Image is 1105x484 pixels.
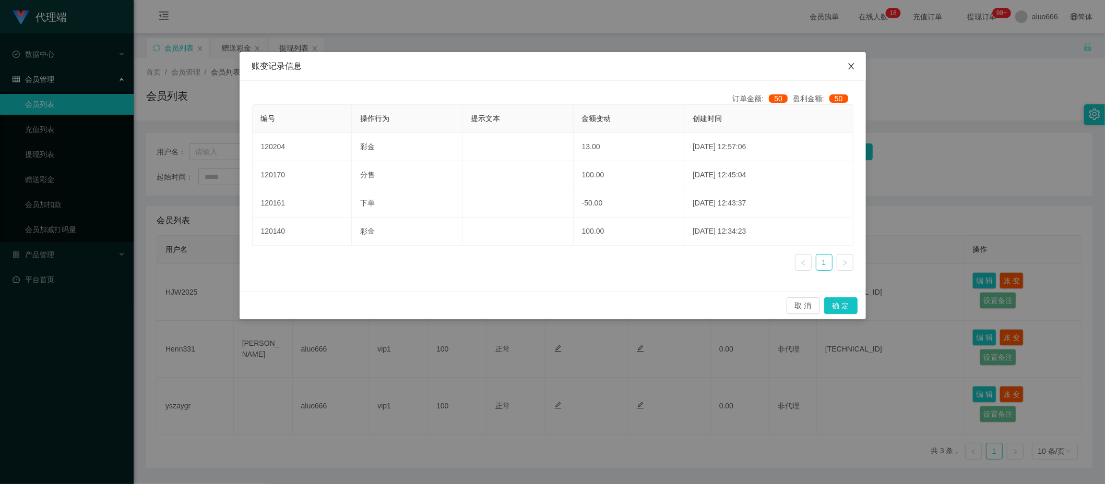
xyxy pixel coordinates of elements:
li: 1 [816,254,833,271]
td: 100.00 [574,217,684,246]
td: 彩金 [352,133,462,161]
span: 操作行为 [360,114,389,123]
td: 分售 [352,161,462,189]
td: 100.00 [574,161,684,189]
li: 上一页 [795,254,812,271]
span: 50 [769,94,788,103]
div: 账变记录信息 [252,60,853,72]
td: [DATE] 12:57:06 [684,133,853,161]
div: 盈利金额: [793,93,853,104]
a: 1 [816,255,832,270]
td: [DATE] 12:43:37 [684,189,853,217]
td: 下单 [352,189,462,217]
span: 创建时间 [693,114,722,123]
td: 120140 [253,217,352,246]
span: 50 [829,94,848,103]
span: 金额变动 [582,114,611,123]
td: 120161 [253,189,352,217]
button: Close [837,52,866,81]
button: 取 消 [787,297,820,314]
td: [DATE] 12:45:04 [684,161,853,189]
td: 120204 [253,133,352,161]
i: 图标: left [800,260,806,266]
button: 确 定 [824,297,858,314]
td: 13.00 [574,133,684,161]
div: 订单金额: [733,93,793,104]
span: 提示文本 [471,114,500,123]
td: 彩金 [352,217,462,246]
li: 下一页 [837,254,853,271]
i: 图标: right [842,260,848,266]
td: [DATE] 12:34:23 [684,217,853,246]
td: 120170 [253,161,352,189]
td: -50.00 [574,189,684,217]
span: 编号 [261,114,276,123]
i: 图标: close [847,62,856,70]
